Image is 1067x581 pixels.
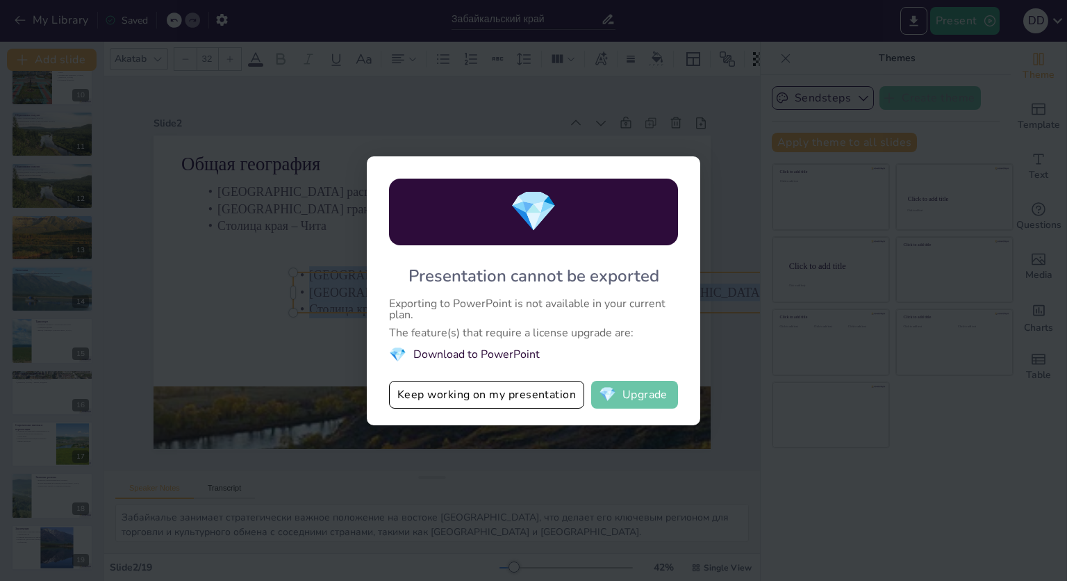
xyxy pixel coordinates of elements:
button: Keep working on my presentation [389,381,584,409]
span: diamond [389,345,406,364]
span: diamond [599,388,616,402]
li: Download to PowerPoint [389,345,678,364]
span: diamond [509,185,558,238]
div: Exporting to PowerPoint is not available in your current plan. [389,298,678,320]
div: Presentation cannot be exported [408,265,659,287]
button: diamondUpgrade [591,381,678,409]
div: The feature(s) that require a license upgrade are: [389,327,678,338]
